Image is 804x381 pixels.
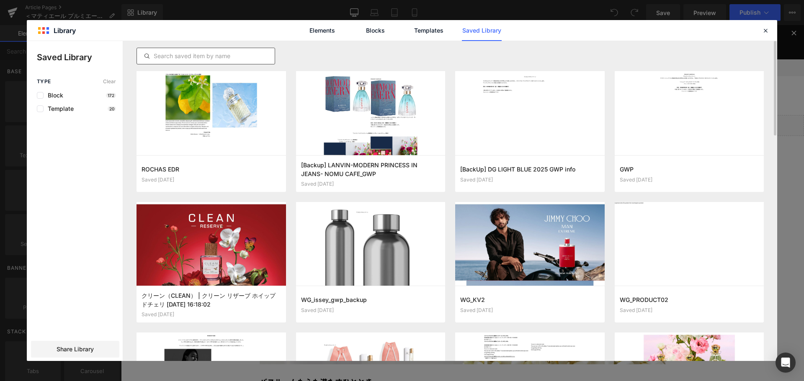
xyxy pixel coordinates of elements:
[103,79,116,84] span: Clear
[519,38,554,47] a: ログイン
[91,38,137,47] span: ショッピングガイド
[352,57,375,72] a: 最新情報
[8,17,675,26] p: LINE公式アカウントの友だち追加は
[460,177,600,183] div: Saved [DATE]
[356,20,395,41] a: Blocks
[108,106,116,111] p: 20
[369,18,394,24] a: こちらから
[512,56,595,73] input: 検索
[142,177,281,183] div: Saved [DATE]
[409,20,448,41] a: Templates
[524,38,529,47] img: Icon_User.svg
[569,40,575,45] img: Icon_Heart_Empty.svg
[142,165,281,174] h3: ROCHAS EDR
[620,177,759,183] div: Saved [DATE]
[460,295,600,304] h3: WG_KV2
[151,57,198,72] a: ブランドから探す
[208,57,269,72] a: 限定品/キット・コフレ
[460,165,600,174] h3: [BackUp] DG LIGHT BLUE 2025 GWP info
[74,59,141,69] img: ラトリエ デ パルファム 公式オンラインストア
[301,181,441,187] div: Saved [DATE]
[37,51,123,64] p: Saved Library
[302,20,342,41] a: Elements
[301,307,441,313] div: Saved [DATE]
[460,307,600,313] div: Saved [DATE]
[534,38,554,47] span: ログイン
[600,60,610,69] img: Icon_Cart.svg
[79,39,86,46] img: Icon_ShoppingGuide.svg
[580,38,605,47] span: お気に入り
[142,312,281,317] div: Saved [DATE]
[385,57,438,72] a: カテゴリーから探す
[37,79,51,84] span: Type
[776,353,796,373] div: Open Intercom Messenger
[74,79,89,85] a: ホーム
[142,291,281,308] h3: クリーン（CLEAN） | クリーン リザーブ ホイップドチェリ [DATE] 16:18:02
[148,41,153,44] img: Icon_Email.svg
[139,111,545,339] img: KEY VISUAL
[620,307,759,313] div: Saved [DATE]
[307,57,342,72] a: ギフトガイド
[620,295,759,304] h3: WG_PRODUCT02
[44,92,63,99] span: Block
[279,57,296,72] a: 新製品
[301,161,441,178] h3: [Backup] LANVIN-MODERN PRINCESS IN JEANS- NOMU CAFE_GWP
[143,38,188,47] a: お問い合わせ
[74,78,197,87] nav: breadcrumbs
[583,59,592,69] img: Icon_Search.svg
[93,79,197,85] span: ラトリエ デ パルファム 公式オンラインストア
[57,345,94,353] span: Share Library
[74,38,137,47] a: ショッピングガイド
[106,93,116,98] p: 172
[462,20,502,41] a: Saved Library
[158,38,188,47] span: お問い合わせ
[137,51,275,61] input: Search saved item by name
[90,79,92,85] span: ›
[448,57,489,72] a: ショップリスト
[301,295,441,304] h3: WG_issey_gwp_backup
[139,353,252,362] strong: バスルームも心も満たすひととき
[8,8,675,17] p: [全製品対象] ご購入で選べるサンプル2点プレゼント！
[44,105,74,112] span: Template
[620,165,759,174] h3: GWP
